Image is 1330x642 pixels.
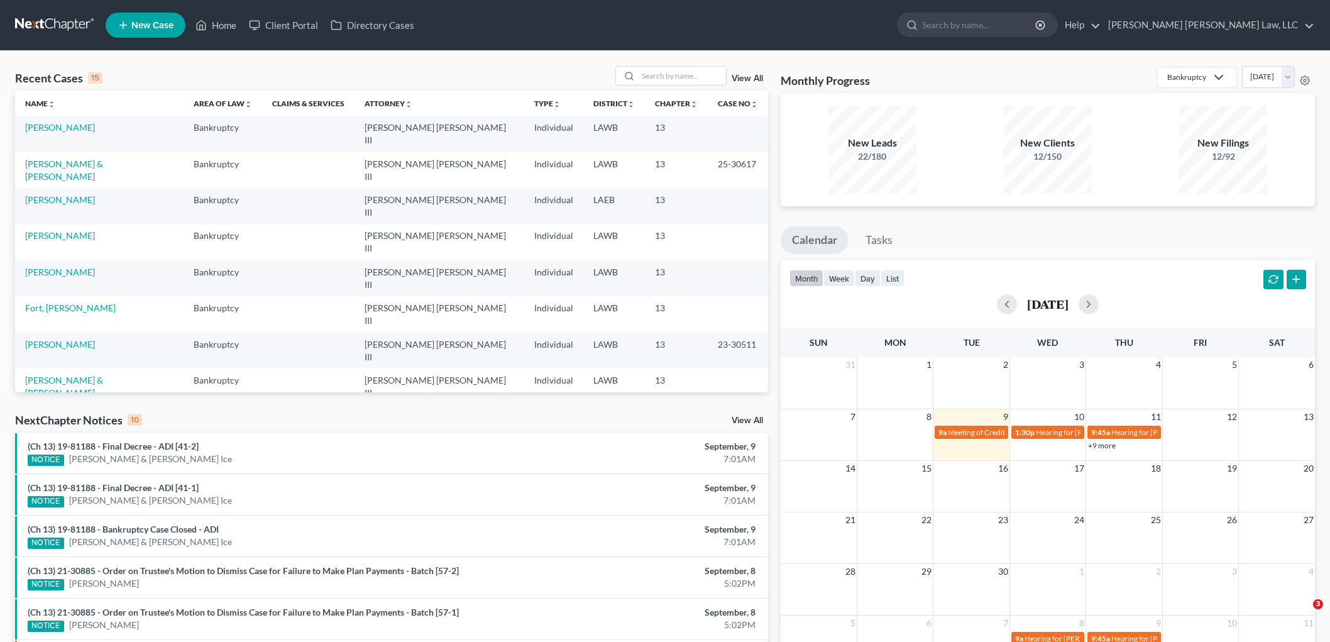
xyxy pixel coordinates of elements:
button: day [855,270,881,287]
span: 9:45a [1091,428,1110,437]
span: 26 [1226,512,1238,528]
td: Individual [524,224,583,260]
a: Client Portal [243,14,324,36]
td: Individual [524,333,583,368]
a: Help [1058,14,1101,36]
a: [PERSON_NAME] & [PERSON_NAME] [25,375,103,398]
i: unfold_more [405,101,412,108]
td: [PERSON_NAME] [PERSON_NAME] III [354,260,524,296]
span: 5 [849,616,857,631]
td: 13 [645,224,708,260]
div: 7:01AM [521,494,756,507]
span: 27 [1302,512,1315,528]
div: NOTICE [28,455,64,466]
td: [PERSON_NAME] [PERSON_NAME] III [354,116,524,152]
span: 6 [1307,357,1315,372]
i: unfold_more [627,101,635,108]
span: 31 [844,357,857,372]
button: month [789,270,823,287]
div: NOTICE [28,621,64,632]
span: 23 [997,512,1009,528]
a: (Ch 13) 19-81188 - Final Decree - ADI [41-1] [28,482,199,493]
a: [PERSON_NAME] [69,619,139,631]
a: [PERSON_NAME] [25,194,95,205]
a: (Ch 13) 21-30885 - Order on Trustee's Motion to Dismiss Case for Failure to Make Plan Payments - ... [28,565,459,576]
td: Individual [524,152,583,188]
a: +9 more [1088,441,1116,450]
td: 13 [645,152,708,188]
span: 30 [997,564,1009,579]
td: LAWB [583,368,645,404]
a: Tasks [854,226,904,254]
span: Hearing for [PERSON_NAME] & [PERSON_NAME] [1111,428,1276,437]
span: 22 [920,512,933,528]
a: (Ch 13) 21-30885 - Order on Trustee's Motion to Dismiss Case for Failure to Make Plan Payments - ... [28,607,459,617]
button: list [881,270,904,287]
span: 8 [1078,616,1085,631]
div: New Leads [828,136,916,150]
td: Individual [524,368,583,404]
a: [PERSON_NAME] [69,577,139,590]
span: 16 [997,461,1009,476]
div: September, 9 [521,440,756,453]
span: 8 [925,409,933,424]
span: Sun [810,337,828,348]
td: LAEB [583,188,645,224]
td: Bankruptcy [184,224,262,260]
h3: Monthly Progress [781,73,870,88]
a: Case Nounfold_more [718,99,758,108]
span: 19 [1226,461,1238,476]
i: unfold_more [245,101,252,108]
h2: [DATE] [1027,297,1069,311]
span: Sat [1269,337,1285,348]
td: LAWB [583,224,645,260]
span: 4 [1155,357,1162,372]
td: Bankruptcy [184,152,262,188]
div: 10 [128,414,142,426]
td: 13 [645,188,708,224]
span: Tue [964,337,980,348]
span: 17 [1073,461,1085,476]
div: Recent Cases [15,70,102,86]
td: [PERSON_NAME] [PERSON_NAME] III [354,368,524,404]
div: September, 9 [521,482,756,494]
td: 25-30617 [708,152,768,188]
div: NextChapter Notices [15,412,142,428]
i: unfold_more [553,101,561,108]
td: Bankruptcy [184,188,262,224]
td: Bankruptcy [184,260,262,296]
div: 7:01AM [521,453,756,465]
a: [PERSON_NAME] & [PERSON_NAME] Ice [69,536,232,548]
td: 13 [645,260,708,296]
a: View All [732,416,763,425]
div: September, 8 [521,606,756,619]
a: (Ch 13) 19-81188 - Bankruptcy Case Closed - ADI [28,524,219,534]
iframe: Intercom live chat [1287,599,1317,629]
span: 14 [844,461,857,476]
span: 10 [1073,409,1085,424]
span: 4 [1307,564,1315,579]
td: LAWB [583,116,645,152]
span: 1 [1078,564,1085,579]
div: 5:02PM [521,577,756,590]
td: LAWB [583,296,645,332]
td: LAWB [583,260,645,296]
div: 7:01AM [521,536,756,548]
span: 7 [1002,616,1009,631]
span: 9 [1155,616,1162,631]
button: week [823,270,855,287]
td: Bankruptcy [184,368,262,404]
span: 12 [1226,409,1238,424]
span: 28 [844,564,857,579]
a: [PERSON_NAME] [PERSON_NAME] Law, LLC [1102,14,1314,36]
i: unfold_more [750,101,758,108]
td: Individual [524,188,583,224]
div: 15 [88,72,102,84]
span: 21 [844,512,857,528]
a: Districtunfold_more [593,99,635,108]
a: Typeunfold_more [534,99,561,108]
td: 13 [645,333,708,368]
span: 3 [1313,599,1323,609]
span: 5 [1231,357,1238,372]
a: Fort, [PERSON_NAME] [25,302,116,313]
